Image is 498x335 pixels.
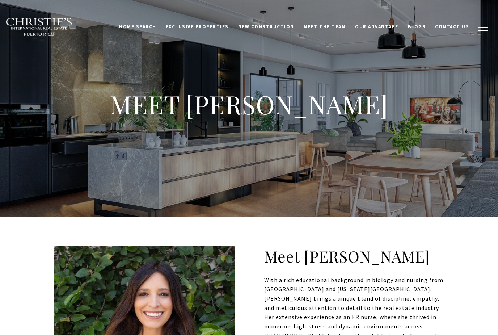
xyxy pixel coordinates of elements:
a: New Construction [233,20,299,34]
h1: MEET [PERSON_NAME] [104,88,394,120]
span: Contact Us [435,24,469,30]
span: New Construction [238,24,294,30]
span: Blogs [408,24,426,30]
span: Our Advantage [355,24,398,30]
a: Our Advantage [350,20,403,34]
h2: Meet [PERSON_NAME] [54,246,444,267]
a: Exclusive Properties [161,20,233,34]
a: Blogs [403,20,431,34]
a: Meet the Team [299,20,351,34]
span: Exclusive Properties [166,24,229,30]
a: Home Search [114,20,161,34]
img: Christie's International Real Estate black text logo [5,18,73,37]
